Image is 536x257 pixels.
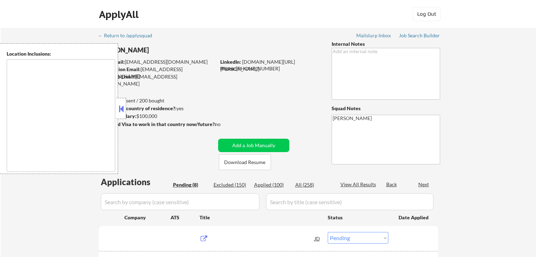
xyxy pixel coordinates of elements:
[220,65,236,71] strong: Phone:
[340,181,378,188] div: View All Results
[99,58,216,65] div: [EMAIL_ADDRESS][DOMAIN_NAME]
[98,97,216,104] div: 100 sent / 200 bought
[220,59,241,65] strong: LinkedIn:
[98,33,159,38] div: ← Return to /applysquad
[266,193,433,210] input: Search by title (case sensitive)
[98,113,216,120] div: $100,000
[199,214,321,221] div: Title
[399,33,440,38] div: Job Search Builder
[214,181,249,188] div: Excluded (150)
[399,214,430,221] div: Date Applied
[219,154,271,170] button: Download Resume
[98,105,177,111] strong: Can work in country of residence?:
[99,121,216,127] strong: Will need Visa to work in that country now/future?:
[220,59,295,72] a: [DOMAIN_NAME][URL][PERSON_NAME]
[220,65,320,72] div: [PHONE_NUMBER]
[314,232,321,245] div: JD
[254,181,289,188] div: Applied (100)
[98,105,214,112] div: yes
[356,33,392,40] a: Mailslurp Inbox
[295,181,331,188] div: All (258)
[99,8,141,20] div: ApplyAll
[215,121,235,128] div: no
[99,46,244,55] div: [PERSON_NAME]
[413,7,441,21] button: Log Out
[171,214,199,221] div: ATS
[386,181,398,188] div: Back
[101,178,171,186] div: Applications
[173,181,208,188] div: Pending (8)
[356,33,392,38] div: Mailslurp Inbox
[101,193,259,210] input: Search by company (case sensitive)
[99,66,216,80] div: [EMAIL_ADDRESS][DOMAIN_NAME]
[332,40,440,48] div: Internal Notes
[124,214,171,221] div: Company
[218,139,289,152] button: Add a Job Manually
[98,33,159,40] a: ← Return to /applysquad
[99,73,216,87] div: [EMAIL_ADDRESS][DOMAIN_NAME]
[418,181,430,188] div: Next
[7,50,115,57] div: Location Inclusions:
[332,105,440,112] div: Squad Notes
[328,211,388,224] div: Status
